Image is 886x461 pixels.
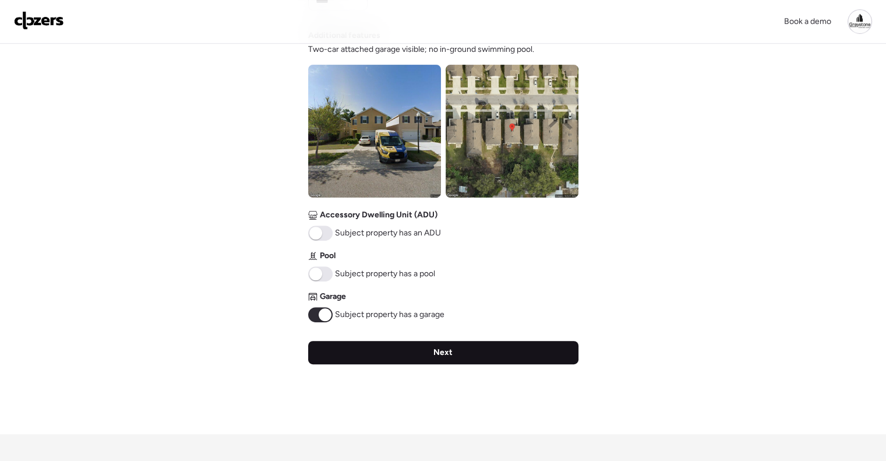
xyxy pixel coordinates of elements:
[320,209,437,221] span: Accessory Dwelling Unit (ADU)
[14,11,64,30] img: Logo
[433,347,453,358] span: Next
[784,16,831,26] span: Book a demo
[335,227,441,239] span: Subject property has an ADU
[335,268,435,280] span: Subject property has a pool
[335,309,444,321] span: Subject property has a garage
[320,250,336,262] span: Pool
[320,291,346,302] span: Garage
[308,44,534,55] span: Two-car attached garage visible; no in-ground swimming pool.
